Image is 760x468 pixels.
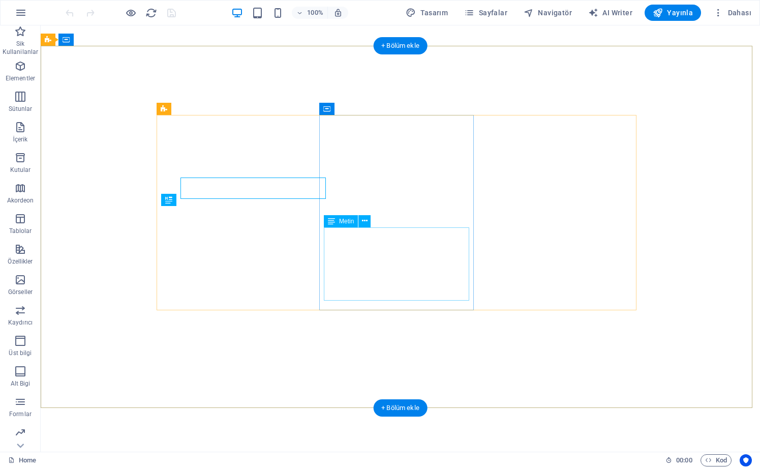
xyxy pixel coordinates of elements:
[373,399,428,417] div: + Bölüm ekle
[9,349,32,357] p: Üst bilgi
[402,5,452,21] div: Tasarım (Ctrl+Alt+Y)
[464,8,507,18] span: Sayfalar
[8,288,33,296] p: Görseller
[9,227,32,235] p: Tablolar
[6,74,35,82] p: Elementler
[8,257,33,266] p: Özellikler
[460,5,511,21] button: Sayfalar
[145,7,157,19] i: Sayfayı yeniden yükleyin
[665,454,692,466] h6: Oturum süresi
[333,8,343,17] i: Yeniden boyutlandırmada yakınlaştırma düzeyini seçilen cihaza uyacak şekilde otomatik olarak ayarla.
[13,135,27,143] p: İçerik
[307,7,323,19] h6: 100%
[653,8,693,18] span: Yayınla
[8,454,36,466] a: Seçimi iptal etmek için tıkla. Sayfaları açmak için çift tıkla
[10,166,31,174] p: Kutular
[645,5,701,21] button: Yayınla
[11,379,31,388] p: Alt Bigi
[683,456,685,464] span: :
[145,7,157,19] button: reload
[676,454,692,466] span: 00 00
[8,318,33,327] p: Kaydırıcı
[713,8,751,18] span: Dahası
[705,454,727,466] span: Kod
[406,8,448,18] span: Tasarım
[339,218,354,224] span: Metin
[9,105,33,113] p: Sütunlar
[292,7,328,19] button: 100%
[125,7,137,19] button: Ön izleme modundan çıkıp düzenlemeye devam etmek için buraya tıklayın
[373,37,428,54] div: + Bölüm ekle
[584,5,636,21] button: AI Writer
[524,8,572,18] span: Navigatör
[7,196,34,204] p: Akordeon
[588,8,632,18] span: AI Writer
[9,410,32,418] p: Formlar
[709,5,755,21] button: Dahası
[740,454,752,466] button: Usercentrics
[701,454,732,466] button: Kod
[402,5,452,21] button: Tasarım
[520,5,576,21] button: Navigatör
